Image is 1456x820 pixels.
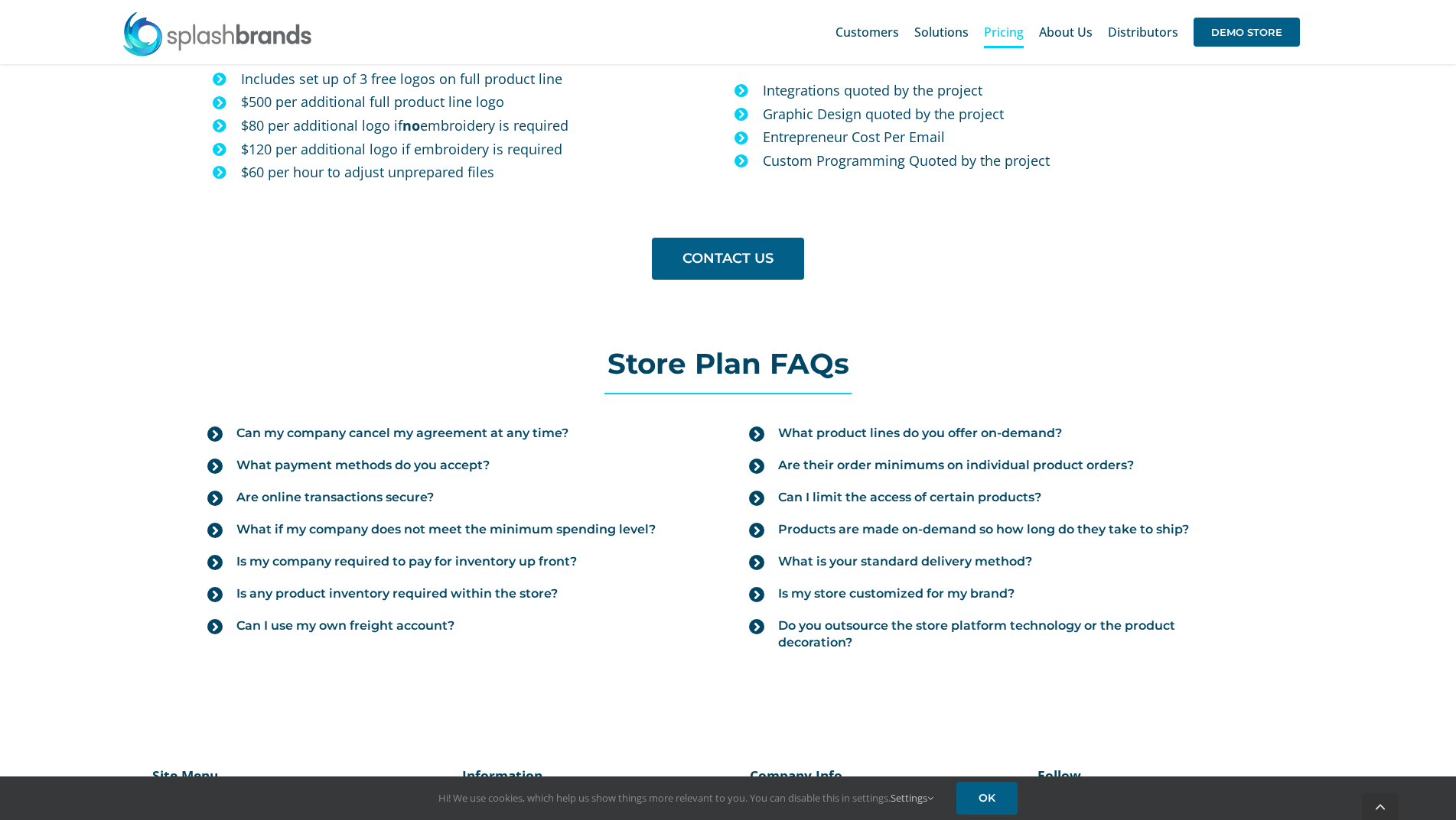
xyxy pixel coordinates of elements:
a: Customers [835,8,899,57]
span: Can my company cancel my agreement at any time? [236,425,568,442]
a: What product lines do you offer on-demand? [749,417,1248,449]
p: Follow [1037,766,1281,784]
a: Settings [891,791,933,805]
span: DEMO STORE [1194,18,1300,47]
a: Is any product inventory required within the store? [207,578,706,610]
h2: Store Plan FAQs [192,348,1263,379]
span: Is any product inventory required within the store? [236,585,558,602]
p: $120 per additional logo if embroidery is required [241,138,718,161]
p: Site Menu [152,766,308,784]
p: Custom Programming Quoted by the project [763,149,1263,173]
span: What if my company does not meet the minimum spending level? [236,521,656,538]
a: Is my store customized for my brand? [749,578,1248,610]
a: Can I limit the access of certain products? [749,481,1248,514]
p: $60 per hour to adjust unprepared files [241,160,718,184]
p: Company Info [750,766,993,784]
a: Can I use my own freight account? [207,610,706,642]
p: $80 per additional logo if embroidery is required [241,114,718,138]
p: Includes set up of 3 free logos on full product line [241,67,718,91]
b: no [402,116,420,135]
a: OK [956,782,1018,815]
a: Products are made on-demand so how long do they take to ship? [749,514,1248,546]
span: Are their order minimums on individual product orders? [778,457,1134,474]
p: $500 per additional full product line logo [241,90,718,114]
span: What payment methods do you accept? [236,457,490,474]
span: What product lines do you offer on-demand? [778,425,1062,442]
span: CONTACT US [682,251,774,267]
a: Are their order minimums on individual product orders? [749,449,1248,481]
a: What if my company does not meet the minimum spending level? [207,514,706,546]
span: Pricing [984,26,1024,38]
a: Distributors [1108,8,1178,57]
a: Can my company cancel my agreement at any time? [207,417,706,449]
a: What is your standard delivery method? [749,546,1248,578]
a: Pricing [984,8,1024,57]
a: Is my company required to pay for inventory up front? [207,546,706,578]
img: SplashBrands.com Logo [122,11,313,57]
p: Information [462,766,705,784]
p: Graphic Design quoted by the project [763,102,1263,126]
span: Is my company required to pay for inventory up front? [236,553,577,570]
span: Distributors [1108,26,1178,38]
a: DEMO STORE [1194,8,1300,57]
span: Hi! We use cookies, which help us show things more relevant to you. You can disable this in setti... [438,791,933,805]
span: Can I limit the access of certain products? [778,489,1041,506]
span: About Us [1039,26,1093,38]
span: What is your standard delivery method? [778,553,1032,570]
a: What payment methods do you accept? [207,449,706,481]
a: Are online transactions secure? [207,481,706,514]
span: Is my store customized for my brand? [778,585,1015,602]
p: Integrations quoted by the project [763,79,1263,102]
span: Solutions [914,26,969,38]
nav: Main Menu Sticky [835,8,1300,57]
span: Customers [835,26,899,38]
span: Do you outsource the store platform technology or the product decoration? [778,617,1248,651]
span: Products are made on-demand so how long do they take to ship? [778,521,1189,538]
p: Entrepreneur Cost Per Email [763,125,1263,149]
a: CONTACT US [652,238,804,280]
span: Are online transactions secure? [236,489,434,506]
a: Do you outsource the store platform technology or the product decoration? [749,610,1248,659]
span: Can I use my own freight account? [236,617,454,634]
